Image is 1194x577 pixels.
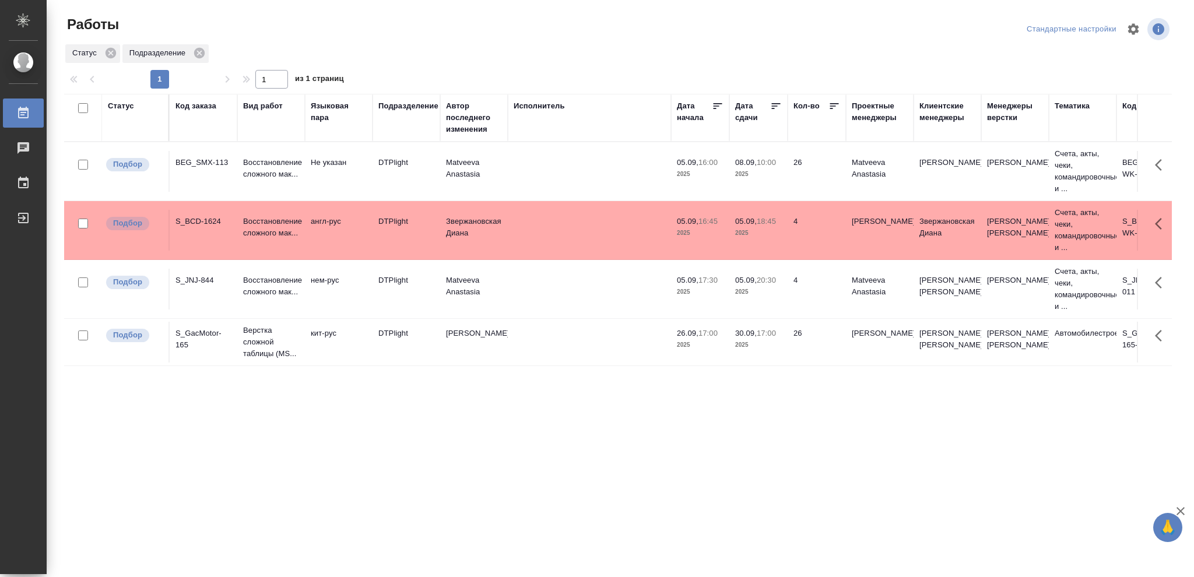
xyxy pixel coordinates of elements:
[72,47,101,59] p: Статус
[1158,515,1178,540] span: 🙏
[735,339,782,351] p: 2025
[1116,269,1184,309] td: S_JNJ-844-WK-011
[295,72,344,89] span: из 1 страниц
[373,210,440,251] td: DTPlight
[243,100,283,112] div: Вид работ
[373,269,440,309] td: DTPlight
[677,329,698,337] p: 26.09,
[793,100,820,112] div: Кол-во
[987,100,1043,124] div: Менеджеры верстки
[677,286,724,298] p: 2025
[735,286,782,298] p: 2025
[735,158,757,167] p: 08.09,
[378,100,438,112] div: Подразделение
[788,269,846,309] td: 4
[698,329,718,337] p: 17:00
[677,217,698,226] p: 05.09,
[1055,148,1111,195] p: Счета, акты, чеки, командировочные и ...
[105,328,163,343] div: Можно подбирать исполнителей
[1148,151,1176,179] button: Здесь прячутся важные кнопки
[175,157,231,168] div: BEG_SMX-113
[1116,322,1184,363] td: S_GacMotor-165-WK-010
[305,151,373,192] td: Не указан
[113,276,142,288] p: Подбор
[105,275,163,290] div: Можно подбирать исполнителей
[1148,322,1176,350] button: Здесь прячутся важные кнопки
[757,158,776,167] p: 10:00
[1153,513,1182,542] button: 🙏
[373,322,440,363] td: DTPlight
[846,151,914,192] td: Matveeva Anastasia
[677,158,698,167] p: 05.09,
[735,227,782,239] p: 2025
[113,217,142,229] p: Подбор
[129,47,189,59] p: Подразделение
[65,44,120,63] div: Статус
[914,269,981,309] td: [PERSON_NAME], [PERSON_NAME]
[914,322,981,363] td: [PERSON_NAME], [PERSON_NAME]
[122,44,209,63] div: Подразделение
[698,276,718,284] p: 17:30
[305,322,373,363] td: кит-рус
[735,329,757,337] p: 30.09,
[440,269,508,309] td: Matveeva Anastasia
[1119,15,1147,43] span: Настроить таблицу
[735,168,782,180] p: 2025
[243,216,299,239] p: Восстановление сложного мак...
[440,322,508,363] td: [PERSON_NAME]
[1148,269,1176,297] button: Здесь прячутся важные кнопки
[677,339,724,351] p: 2025
[987,328,1043,351] p: [PERSON_NAME], [PERSON_NAME]
[735,217,757,226] p: 05.09,
[311,100,367,124] div: Языковая пара
[243,275,299,298] p: Восстановление сложного мак...
[305,269,373,309] td: нем-рус
[757,217,776,226] p: 18:45
[1116,210,1184,251] td: S_BCD-1624-WK-004
[846,210,914,251] td: [PERSON_NAME]
[105,216,163,231] div: Можно подбирать исполнителей
[987,157,1043,168] p: [PERSON_NAME]
[757,276,776,284] p: 20:30
[175,328,231,351] div: S_GacMotor-165
[788,322,846,363] td: 26
[914,151,981,192] td: [PERSON_NAME]
[1122,100,1167,112] div: Код работы
[175,216,231,227] div: S_BCD-1624
[1148,210,1176,238] button: Здесь прячутся важные кнопки
[677,227,724,239] p: 2025
[1055,207,1111,254] p: Счета, акты, чеки, командировочные и ...
[846,269,914,309] td: Matveeva Anastasia
[698,158,718,167] p: 16:00
[698,217,718,226] p: 16:45
[175,275,231,286] div: S_JNJ-844
[677,276,698,284] p: 05.09,
[1055,328,1111,339] p: Автомобилестроение
[243,325,299,360] p: Верстка сложной таблицы (MS...
[788,151,846,192] td: 26
[108,100,134,112] div: Статус
[987,216,1043,239] p: [PERSON_NAME], [PERSON_NAME]
[105,157,163,173] div: Можно подбирать исполнителей
[757,329,776,337] p: 17:00
[677,168,724,180] p: 2025
[446,100,502,135] div: Автор последнего изменения
[440,210,508,251] td: Звержановская Диана
[1147,18,1172,40] span: Посмотреть информацию
[735,276,757,284] p: 05.09,
[1024,20,1119,38] div: split button
[846,322,914,363] td: [PERSON_NAME]
[1116,151,1184,192] td: BEG_SMX-113-WK-001
[987,275,1043,286] p: [PERSON_NAME]
[914,210,981,251] td: Звержановская Диана
[919,100,975,124] div: Клиентские менеджеры
[788,210,846,251] td: 4
[243,157,299,180] p: Восстановление сложного мак...
[113,159,142,170] p: Подбор
[677,100,712,124] div: Дата начала
[64,15,119,34] span: Работы
[852,100,908,124] div: Проектные менеджеры
[175,100,216,112] div: Код заказа
[373,151,440,192] td: DTPlight
[514,100,565,112] div: Исполнитель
